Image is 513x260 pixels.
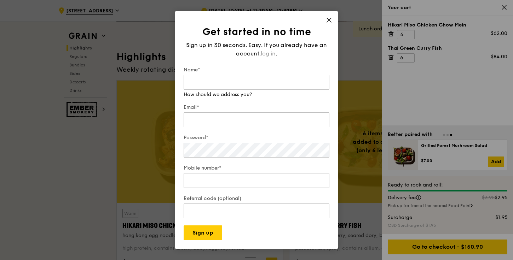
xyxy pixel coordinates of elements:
[184,225,222,240] button: Sign up
[184,165,329,172] label: Mobile number*
[184,91,329,98] div: How should we address you?
[184,104,329,111] label: Email*
[261,49,276,58] span: log in
[276,50,277,57] span: .
[184,134,329,141] label: Password*
[184,25,329,38] h1: Get started in no time
[184,66,329,73] label: Name*
[186,42,327,57] span: Sign up in 30 seconds. Easy. If you already have an account,
[184,195,329,202] label: Referral code (optional)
